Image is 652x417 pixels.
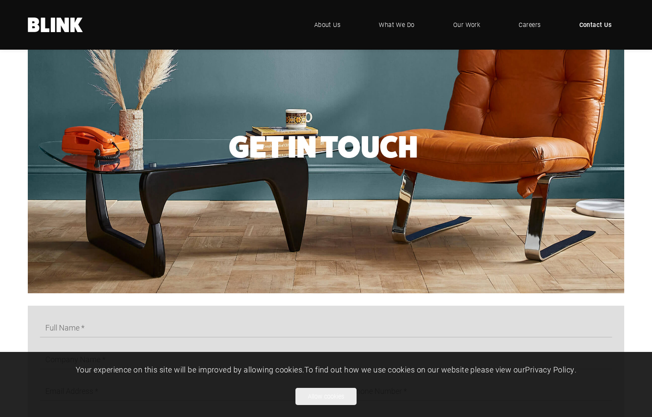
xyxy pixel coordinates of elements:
[579,20,612,30] span: Contact Us
[40,318,612,337] input: Full Name *
[76,364,576,375] span: Your experience on this site will be improved by allowing cookies. To find out how we use cookies...
[314,20,341,30] span: About Us
[506,12,553,38] a: Careers
[295,388,357,405] button: Allow cookies
[40,349,612,369] input: Company Name *
[379,20,415,30] span: What We Do
[28,1,624,293] img: Contact Us
[440,12,493,38] a: Our Work
[519,20,540,30] span: Careers
[525,364,574,375] a: Privacy Policy
[28,18,83,32] a: Home
[366,12,428,38] a: What We Do
[22,1,624,293] li: 1 of 1
[566,12,625,38] a: Contact Us
[229,134,418,161] h2: Get In Touch
[301,12,354,38] a: About Us
[453,20,481,30] span: Our Work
